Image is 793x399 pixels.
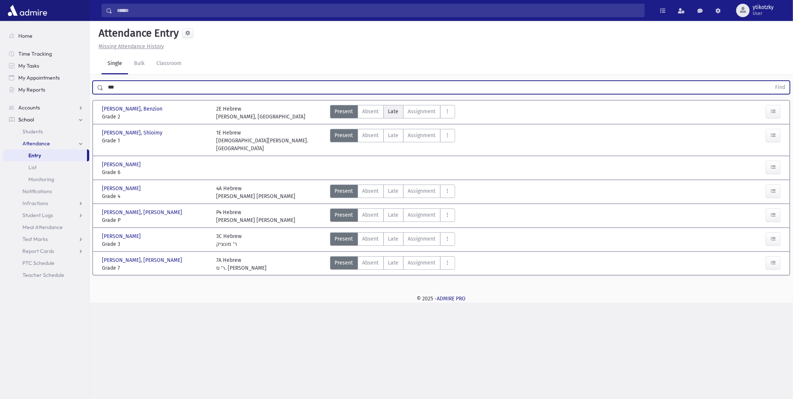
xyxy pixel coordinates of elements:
[28,164,37,171] span: List
[102,137,209,145] span: Grade 1
[363,235,379,243] span: Absent
[388,108,399,115] span: Late
[150,53,187,74] a: Classroom
[18,116,34,123] span: School
[330,256,455,272] div: AttTypes
[335,235,353,243] span: Present
[3,102,89,114] a: Accounts
[408,235,436,243] span: Assignment
[3,221,89,233] a: Meal Attendance
[771,81,790,94] button: Find
[102,168,209,176] span: Grade 6
[3,126,89,137] a: Students
[408,108,436,115] span: Assignment
[6,3,49,18] img: AdmirePro
[102,264,209,272] span: Grade 7
[102,256,184,264] span: [PERSON_NAME], [PERSON_NAME]
[363,211,379,219] span: Absent
[112,4,644,17] input: Search
[437,296,466,302] a: ADMIRE PRO
[102,113,209,121] span: Grade 2
[363,187,379,195] span: Absent
[102,295,781,303] div: © 2025 -
[3,137,89,149] a: Attendance
[363,108,379,115] span: Absent
[388,259,399,267] span: Late
[388,211,399,219] span: Late
[3,149,87,161] a: Entry
[3,60,89,72] a: My Tasks
[408,259,436,267] span: Assignment
[330,232,455,248] div: AttTypes
[102,129,164,137] span: [PERSON_NAME], Shloimy
[28,176,54,183] span: Monitoring
[388,235,399,243] span: Late
[335,108,353,115] span: Present
[18,86,45,93] span: My Reports
[330,185,455,200] div: AttTypes
[102,53,128,74] a: Single
[3,161,89,173] a: List
[96,27,179,40] h5: Attendance Entry
[3,269,89,281] a: Teacher Schedule
[22,128,43,135] span: Students
[3,114,89,126] a: School
[18,62,39,69] span: My Tasks
[22,212,53,219] span: Student Logs
[18,50,52,57] span: Time Tracking
[18,33,32,39] span: Home
[3,185,89,197] a: Notifications
[3,257,89,269] a: PTC Schedule
[102,105,164,113] span: [PERSON_NAME], Benzion
[216,185,295,200] div: 4A Hebrew [PERSON_NAME] [PERSON_NAME]
[330,208,455,224] div: AttTypes
[18,104,40,111] span: Accounts
[753,4,774,10] span: ytikotzky
[3,233,89,245] a: Test Marks
[3,197,89,209] a: Infractions
[22,260,55,266] span: PTC Schedule
[22,224,63,231] span: Meal Attendance
[216,256,267,272] div: 7A Hebrew ר' ס. [PERSON_NAME]
[102,185,142,192] span: [PERSON_NAME]
[408,211,436,219] span: Assignment
[335,259,353,267] span: Present
[335,132,353,139] span: Present
[3,84,89,96] a: My Reports
[3,173,89,185] a: Monitoring
[3,48,89,60] a: Time Tracking
[330,129,455,152] div: AttTypes
[335,211,353,219] span: Present
[3,209,89,221] a: Student Logs
[363,132,379,139] span: Absent
[22,272,64,278] span: Teacher Schedule
[22,236,48,242] span: Test Marks
[102,192,209,200] span: Grade 4
[216,232,242,248] div: 3C Hebrew ר' מונציק
[388,132,399,139] span: Late
[330,105,455,121] div: AttTypes
[96,43,164,50] a: Missing Attendance History
[216,129,323,152] div: 1E Hebrew [DEMOGRAPHIC_DATA][PERSON_NAME]. [GEOGRAPHIC_DATA]
[28,152,41,159] span: Entry
[128,53,150,74] a: Bulk
[3,30,89,42] a: Home
[335,187,353,195] span: Present
[102,216,209,224] span: Grade P
[22,200,48,207] span: Infractions
[102,161,142,168] span: [PERSON_NAME]
[22,188,52,195] span: Notifications
[216,105,305,121] div: 2E Hebrew [PERSON_NAME], [GEOGRAPHIC_DATA]
[388,187,399,195] span: Late
[22,248,54,254] span: Report Cards
[18,74,60,81] span: My Appointments
[408,132,436,139] span: Assignment
[99,43,164,50] u: Missing Attendance History
[408,187,436,195] span: Assignment
[102,240,209,248] span: Grade 3
[102,208,184,216] span: [PERSON_NAME], [PERSON_NAME]
[753,10,774,16] span: User
[22,140,50,147] span: Attendance
[3,245,89,257] a: Report Cards
[3,72,89,84] a: My Appointments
